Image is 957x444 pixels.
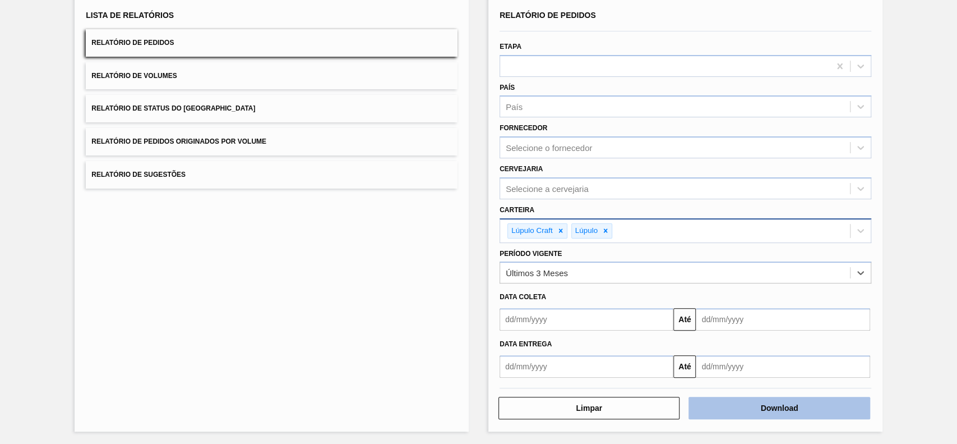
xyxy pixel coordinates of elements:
span: Relatório de Status do [GEOGRAPHIC_DATA] [91,104,255,112]
button: Relatório de Status do [GEOGRAPHIC_DATA] [86,95,457,122]
span: Relatório de Sugestões [91,171,186,178]
div: Últimos 3 Meses [506,268,568,278]
label: Período Vigente [500,250,562,258]
button: Relatório de Sugestões [86,161,457,189]
span: Relatório de Pedidos [91,39,174,47]
input: dd/mm/yyyy [500,308,673,331]
input: dd/mm/yyyy [696,308,870,331]
button: Relatório de Pedidos [86,29,457,57]
button: Relatório de Pedidos Originados por Volume [86,128,457,155]
div: Selecione a cervejaria [506,184,589,193]
label: Cervejaria [500,165,543,173]
div: Selecione o fornecedor [506,143,592,153]
span: Data entrega [500,340,552,348]
label: País [500,84,515,91]
span: Lista de Relatórios [86,11,174,20]
span: Relatório de Volumes [91,72,177,80]
button: Download [688,397,870,419]
label: Carteira [500,206,534,214]
div: Lúpulo Craft [508,224,554,238]
button: Até [673,355,696,378]
label: Fornecedor [500,124,547,132]
span: Relatório de Pedidos [500,11,596,20]
span: Relatório de Pedidos Originados por Volume [91,138,266,145]
button: Até [673,308,696,331]
span: Data coleta [500,293,546,301]
input: dd/mm/yyyy [500,355,673,378]
button: Relatório de Volumes [86,62,457,90]
div: País [506,102,523,112]
label: Etapa [500,43,521,51]
div: Lúpulo [572,224,600,238]
button: Limpar [498,397,679,419]
input: dd/mm/yyyy [696,355,870,378]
